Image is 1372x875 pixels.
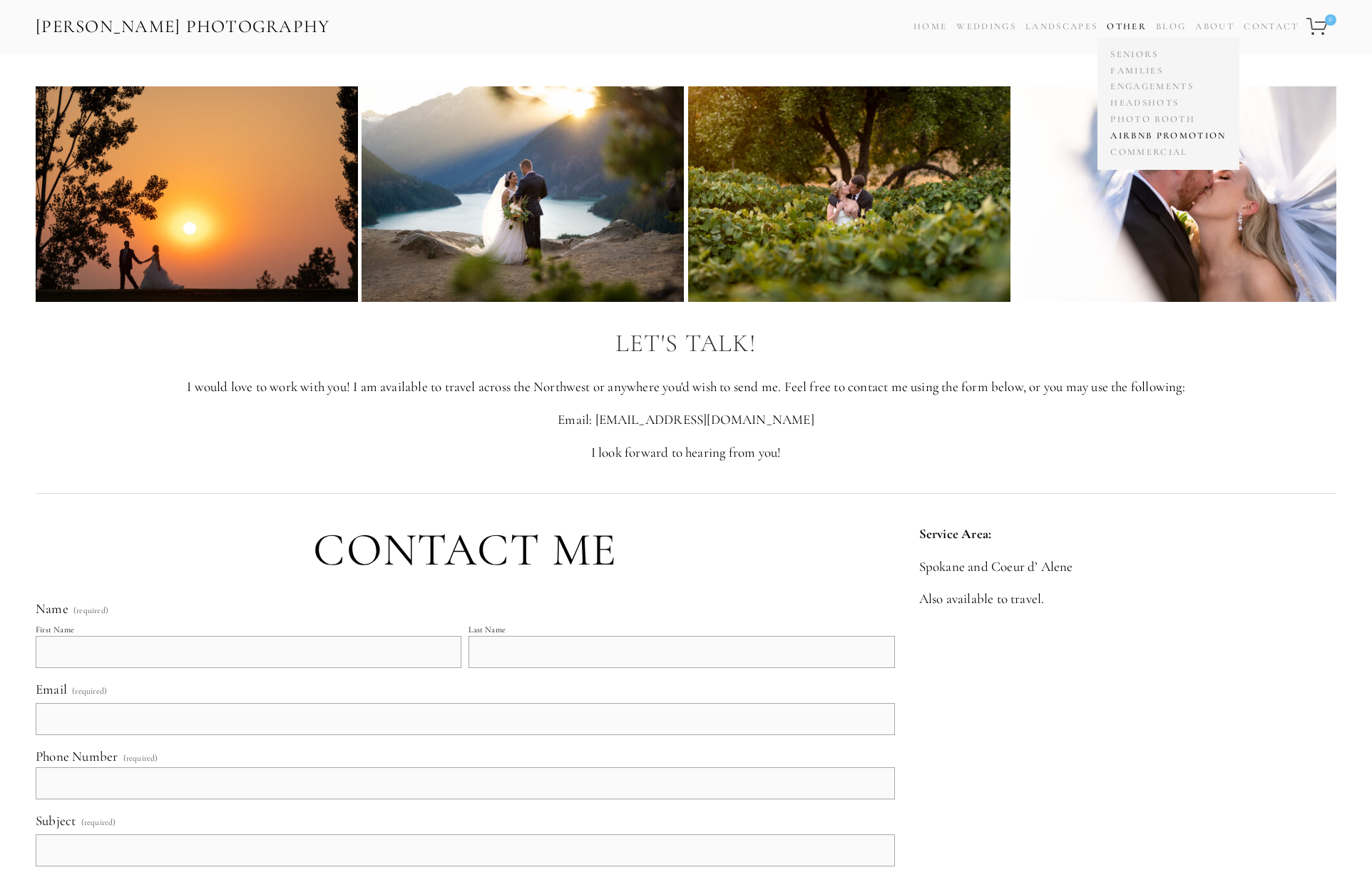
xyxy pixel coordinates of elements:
[73,606,108,614] span: (required)
[1304,9,1338,44] a: 0 items in cart
[1107,63,1229,79] a: Families
[919,590,1336,609] p: Also available to travel.
[1107,111,1229,128] a: Photo Booth
[36,443,1336,462] p: I look forward to hearing from you!
[919,557,1336,577] p: Spokane and Coeur d’ Alene
[1156,16,1186,37] a: Blog
[36,681,67,697] span: Email
[36,600,68,617] span: Name
[688,86,1010,301] img: ©ZachNichols (July 22, 2021 [19.56.37]) - ZAC_6505.jpg
[1107,46,1229,63] a: Seniors
[1325,14,1336,26] span: 0
[1107,21,1147,32] a: Other
[1014,86,1336,301] img: ©ZachNichols (July 10, 2021 [18.19.06]) - ZAC_8476.jpg
[956,21,1016,32] a: Weddings
[36,86,358,301] img: ©ZachNichols (July 22, 2021 [20.06.30]) - ZAC_6522.jpg
[1107,79,1229,96] a: Engagements
[81,813,116,831] span: (required)
[36,378,1336,397] p: I would love to work with you! I am available to travel across the Northwest or anywhere you'd wi...
[1107,144,1229,161] a: Commercial
[36,748,118,764] span: Phone Number
[36,624,74,634] div: First Name
[36,330,1336,358] h2: Let's Talk!
[913,16,947,37] a: Home
[1025,21,1097,32] a: Landscapes
[1107,128,1229,144] a: Airbnb Promotion
[34,11,332,43] a: [PERSON_NAME] Photography
[919,525,991,542] strong: Service Area:
[1244,16,1299,37] a: Contact
[1107,95,1229,111] a: Headshots
[362,86,684,301] img: ©ZachNichols (July 11, 2021 [20.11.30]) - ZAC_5190.jpg
[36,812,76,829] span: Subject
[123,754,158,762] span: (required)
[1195,16,1234,37] a: About
[469,624,506,634] div: Last Name
[36,410,1336,430] p: Email: [EMAIL_ADDRESS][DOMAIN_NAME]
[36,525,895,576] h1: Contact Me
[72,682,107,700] span: (required)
